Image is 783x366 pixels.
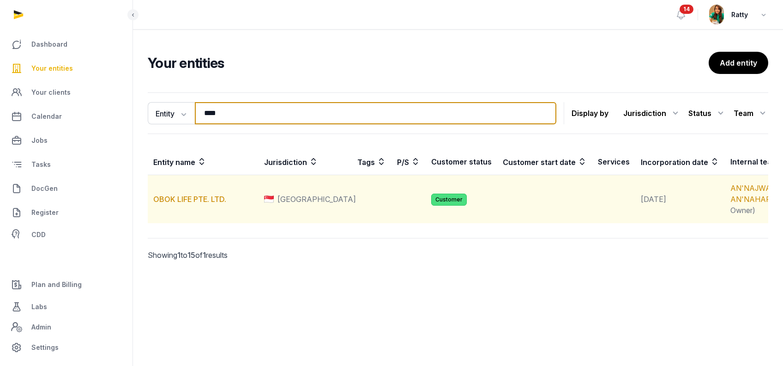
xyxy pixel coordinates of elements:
[592,149,635,175] th: Services
[431,194,467,206] span: Customer
[709,5,724,24] img: avatar
[31,279,82,290] span: Plan and Billing
[7,274,125,296] a: Plan and Billing
[277,194,356,205] span: [GEOGRAPHIC_DATA]
[148,55,709,71] h2: Your entities
[31,39,67,50] span: Dashboard
[731,9,748,20] span: Ratty
[497,149,592,175] th: Customer start date
[148,149,259,175] th: Entity name
[680,5,693,14] span: 14
[148,238,292,272] p: Showing to of results
[153,195,226,204] a: OBOK LIFE PTE. LTD.
[7,296,125,318] a: Labs
[623,106,681,121] div: Jurisdiction
[635,149,725,175] th: Incorporation date
[31,135,48,146] span: Jobs
[31,301,47,312] span: Labs
[7,177,125,200] a: DocGen
[31,87,71,98] span: Your clients
[259,149,352,175] th: Jurisdiction
[709,52,768,74] a: Add entity
[177,250,181,260] span: 1
[7,336,125,359] a: Settings
[391,149,426,175] th: P/S
[31,159,51,170] span: Tasks
[7,318,125,336] a: Admin
[7,226,125,244] a: CDD
[31,322,51,333] span: Admin
[7,129,125,152] a: Jobs
[7,153,125,176] a: Tasks
[7,105,125,128] a: Calendar
[426,149,497,175] th: Customer status
[31,183,58,194] span: DocGen
[31,111,62,122] span: Calendar
[203,250,206,260] span: 1
[7,201,125,224] a: Register
[31,229,46,240] span: CDD
[7,81,125,104] a: Your clients
[352,149,391,175] th: Tags
[572,106,608,121] p: Display by
[635,175,725,224] td: [DATE]
[7,57,125,79] a: Your entities
[7,33,125,55] a: Dashboard
[31,207,59,218] span: Register
[148,102,195,124] button: Entity
[688,106,726,121] div: Status
[187,250,195,260] span: 15
[31,63,73,74] span: Your entities
[31,342,59,353] span: Settings
[734,106,768,121] div: Team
